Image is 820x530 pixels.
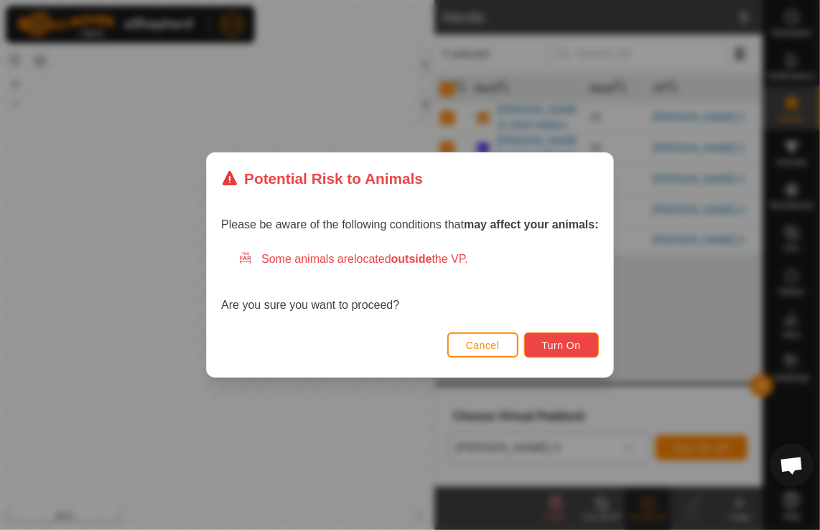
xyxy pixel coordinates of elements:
[447,333,518,358] button: Cancel
[221,251,599,314] div: Are you sure you want to proceed?
[770,444,814,487] div: Open chat
[524,333,599,358] button: Turn On
[542,340,581,351] span: Turn On
[221,218,599,231] span: Please be aware of the following conditions that
[391,253,432,265] strong: outside
[464,218,599,231] strong: may affect your animals:
[466,340,500,351] span: Cancel
[221,167,423,190] div: Potential Risk to Animals
[238,251,599,268] div: Some animals are
[354,253,468,265] span: located the VP.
